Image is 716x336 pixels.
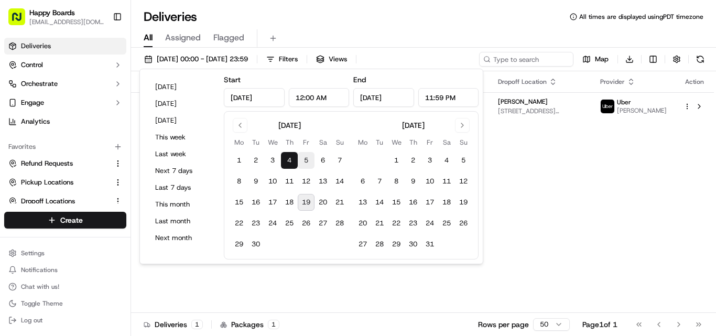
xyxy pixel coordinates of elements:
th: Tuesday [247,137,264,148]
button: 4 [438,152,455,169]
span: [STREET_ADDRESS][US_STATE] [498,107,583,115]
div: 📗 [10,235,19,244]
span: Pylon [104,258,127,266]
button: 21 [331,194,348,211]
button: 11 [438,173,455,190]
input: Got a question? Start typing here... [27,68,189,79]
span: [PERSON_NAME] [PERSON_NAME] [32,191,139,199]
button: 6 [314,152,331,169]
button: Log out [4,313,126,328]
button: Control [4,57,126,73]
th: Friday [421,137,438,148]
button: 30 [405,236,421,253]
a: 💻API Documentation [84,230,172,249]
a: Pickup Locations [8,178,110,187]
span: Refund Requests [21,159,73,168]
button: Notifications [4,263,126,277]
button: 28 [331,215,348,232]
a: Powered byPylon [74,258,127,266]
th: Monday [231,137,247,148]
button: 29 [388,236,405,253]
span: [DATE] [147,191,168,199]
button: [DATE] [150,80,213,94]
button: 14 [371,194,388,211]
span: Chat with us! [21,283,59,291]
button: 1 [231,152,247,169]
th: Sunday [331,137,348,148]
span: Deliveries [21,41,51,51]
span: API Documentation [99,234,168,245]
button: Go to previous month [233,118,247,133]
button: Refresh [693,52,708,67]
a: 📗Knowledge Base [6,230,84,249]
button: 9 [247,173,264,190]
button: 11 [281,173,298,190]
button: 28 [371,236,388,253]
span: Dropoff Locations [21,197,75,206]
span: Control [21,60,43,70]
span: Assigned [165,31,201,44]
button: 29 [231,236,247,253]
div: Favorites [4,138,126,155]
img: 1736555255976-a54dd68f-1ca7-489b-9aae-adbdc363a1c4 [10,100,29,119]
button: This week [150,130,213,145]
th: Thursday [281,137,298,148]
a: Analytics [4,113,126,130]
button: Happy Boards [29,7,75,18]
button: Pickup Locations [4,174,126,191]
button: 5 [298,152,314,169]
th: Saturday [314,137,331,148]
span: Provider [600,78,625,86]
button: 10 [421,173,438,190]
button: 10 [264,173,281,190]
span: All [144,31,153,44]
button: 13 [314,173,331,190]
button: 5 [455,152,472,169]
th: Thursday [405,137,421,148]
div: Page 1 of 1 [582,319,617,330]
span: Analytics [21,117,50,126]
button: 20 [354,215,371,232]
div: 1 [268,320,279,329]
button: 23 [247,215,264,232]
div: Past conversations [10,136,70,145]
button: 27 [314,215,331,232]
button: 2 [247,152,264,169]
button: 15 [388,194,405,211]
a: Refund Requests [8,159,110,168]
button: 12 [298,173,314,190]
div: Action [684,78,706,86]
span: Filters [279,55,298,64]
a: Dropoff Locations [8,197,110,206]
button: 17 [421,194,438,211]
button: 17 [264,194,281,211]
th: Friday [298,137,314,148]
button: 1 [388,152,405,169]
input: Time [418,88,479,107]
input: Date [224,88,285,107]
span: Flagged [213,31,244,44]
button: 30 [247,236,264,253]
button: 16 [247,194,264,211]
span: Engage [21,98,44,107]
button: Last week [150,147,213,161]
button: 14 [331,173,348,190]
span: Create [60,215,83,225]
button: Views [311,52,352,67]
span: Pickup Locations [21,178,73,187]
input: Time [289,88,350,107]
button: 18 [281,194,298,211]
button: 8 [231,173,247,190]
button: 3 [421,152,438,169]
button: 16 [405,194,421,211]
input: Date [353,88,414,107]
button: Filters [262,52,302,67]
button: [DATE] 00:00 - [DATE] 23:59 [139,52,253,67]
div: Start new chat [47,100,172,111]
button: 19 [298,194,314,211]
button: 25 [281,215,298,232]
button: Refund Requests [4,155,126,172]
button: [EMAIL_ADDRESS][DOMAIN_NAME] [29,18,104,26]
